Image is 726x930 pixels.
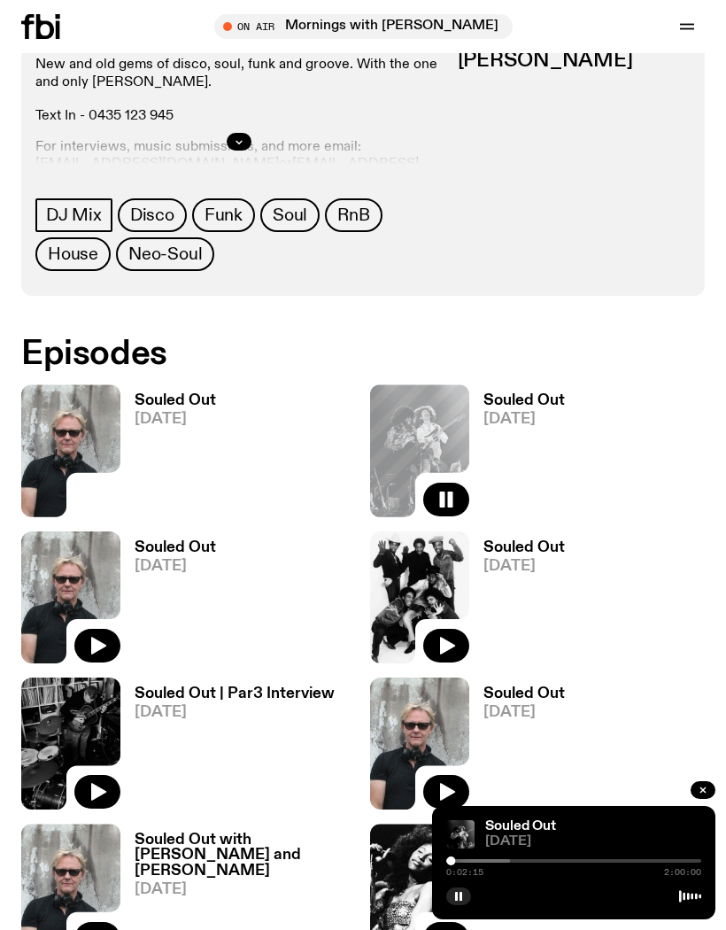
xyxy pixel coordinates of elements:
a: RnB [325,198,382,232]
span: RnB [337,205,369,225]
a: Souled Out [485,819,556,833]
span: [DATE] [135,882,356,897]
h3: [PERSON_NAME] [458,51,691,71]
a: Souled Out[DATE] [469,393,565,516]
button: On AirMornings with [PERSON_NAME] [214,14,513,39]
h3: Souled Out [135,393,216,408]
span: Funk [205,205,243,225]
a: Souled Out[DATE] [469,686,565,810]
h3: Souled Out [135,540,216,555]
h3: Souled Out [483,393,565,408]
span: 2:00:00 [664,868,701,877]
h2: Episodes [21,338,705,370]
img: Stephen looks directly at the camera, wearing a black tee, black sunglasses and headphones around... [21,384,120,516]
span: [DATE] [483,412,565,427]
span: [DATE] [135,412,216,427]
h3: Souled Out | Par3 Interview [135,686,335,701]
span: 0:02:15 [446,868,483,877]
a: House [35,237,111,271]
h3: Souled Out with [PERSON_NAME] and [PERSON_NAME] [135,833,356,878]
a: Neo-Soul [116,237,214,271]
a: Soul [260,198,320,232]
a: Souled Out[DATE] [469,540,565,663]
a: Souled Out | Par3 Interview[DATE] [120,686,335,810]
span: [DATE] [135,559,216,574]
h3: Souled Out [483,686,565,701]
span: [DATE] [135,705,335,720]
a: Funk [192,198,255,232]
a: Souled Out[DATE] [120,393,216,516]
span: House [48,244,98,264]
h3: Souled Out [483,540,565,555]
a: Disco [118,198,187,232]
img: Stephen looks directly at the camera, wearing a black tee, black sunglasses and headphones around... [21,531,120,663]
span: Soul [273,205,307,225]
a: DJ Mix [35,198,112,232]
span: DJ Mix [46,205,102,225]
a: Souled Out[DATE] [120,540,216,663]
p: New and old gems of disco, soul, funk and groove. With the one and only [PERSON_NAME]. Text In - ... [35,57,444,125]
span: [DATE] [483,559,565,574]
span: Disco [130,205,174,225]
img: Stephen looks directly at the camera, wearing a black tee, black sunglasses and headphones around... [370,678,469,810]
span: [DATE] [485,835,701,849]
span: Neo-Soul [128,244,202,264]
span: [DATE] [483,705,565,720]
